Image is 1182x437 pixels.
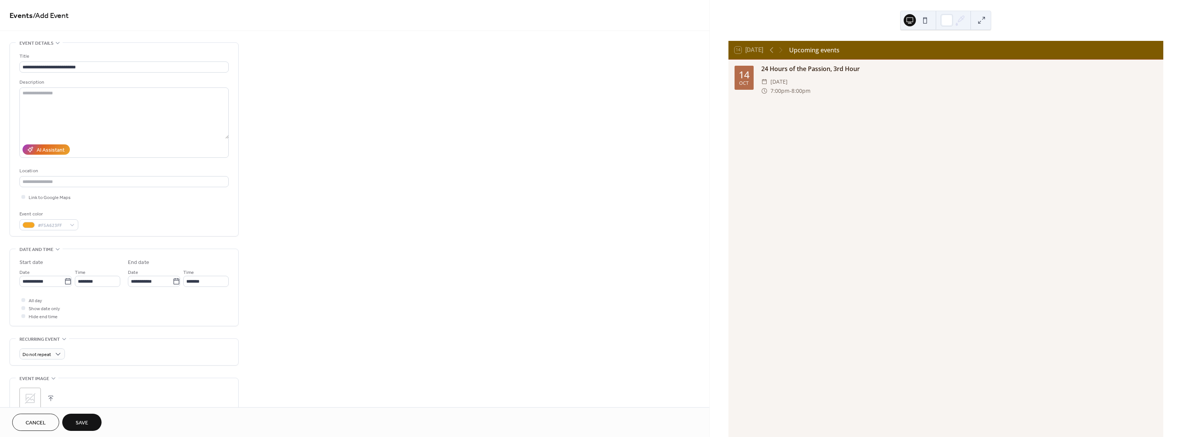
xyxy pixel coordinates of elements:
[19,335,60,343] span: Recurring event
[19,210,77,218] div: Event color
[29,313,58,321] span: Hide end time
[29,194,71,202] span: Link to Google Maps
[761,86,767,95] div: ​
[33,8,69,23] span: / Add Event
[12,414,59,431] button: Cancel
[62,414,102,431] button: Save
[19,246,53,254] span: Date and time
[37,146,65,154] div: AI Assistant
[128,269,138,277] span: Date
[183,269,194,277] span: Time
[790,86,791,95] span: -
[29,305,60,313] span: Show date only
[128,259,149,267] div: End date
[23,350,51,359] span: Do not repeat
[19,259,43,267] div: Start date
[789,45,840,55] div: Upcoming events
[23,144,70,155] button: AI Assistant
[29,297,42,305] span: All day
[19,375,49,383] span: Event image
[761,77,767,86] div: ​
[761,64,1157,73] div: 24 Hours of the Passion, 3rd Hour
[19,39,53,47] span: Event details
[19,78,227,86] div: Description
[19,269,30,277] span: Date
[19,388,41,409] div: ;
[770,86,790,95] span: 7:00pm
[75,269,86,277] span: Time
[10,8,33,23] a: Events
[739,81,749,86] div: Oct
[770,77,788,86] span: [DATE]
[38,222,66,230] span: #F5A623FF
[76,419,88,427] span: Save
[26,419,46,427] span: Cancel
[791,86,811,95] span: 8:00pm
[739,70,749,79] div: 14
[19,167,227,175] div: Location
[19,52,227,60] div: Title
